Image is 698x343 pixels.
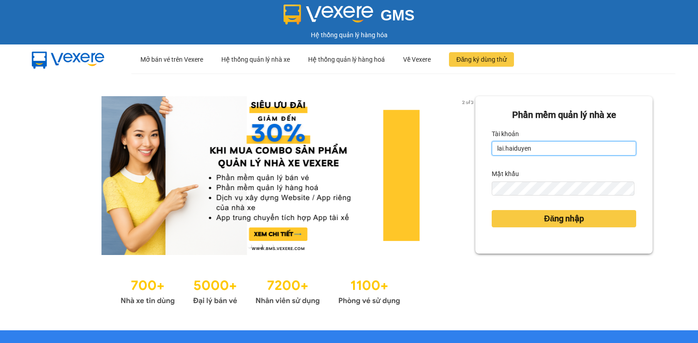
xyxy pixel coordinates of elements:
[23,44,114,74] img: mbUUG5Q.png
[248,244,251,248] li: slide item 1
[449,52,514,67] button: Đăng ký dùng thử
[2,30,696,40] div: Hệ thống quản lý hàng hóa
[492,181,634,196] input: Mật khẩu
[492,141,636,156] input: Tài khoản
[492,210,636,227] button: Đăng nhập
[492,167,519,181] label: Mật khẩu
[463,96,475,255] button: next slide / item
[45,96,58,255] button: previous slide / item
[284,14,415,21] a: GMS
[459,96,475,108] p: 2 of 3
[492,127,519,141] label: Tài khoản
[284,5,374,24] img: logo 2
[544,212,584,225] span: Đăng nhập
[259,244,262,248] li: slide item 2
[380,7,414,24] span: GMS
[269,244,273,248] li: slide item 3
[308,45,385,74] div: Hệ thống quản lý hàng hoá
[221,45,290,74] div: Hệ thống quản lý nhà xe
[403,45,431,74] div: Về Vexere
[140,45,203,74] div: Mở bán vé trên Vexere
[456,54,507,64] span: Đăng ký dùng thử
[492,108,636,122] div: Phần mềm quản lý nhà xe
[120,273,400,308] img: Statistics.png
